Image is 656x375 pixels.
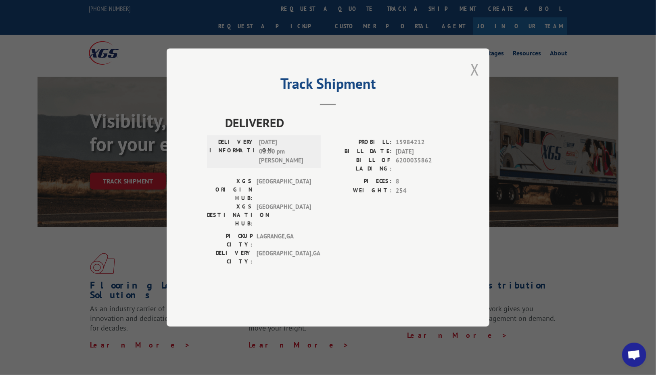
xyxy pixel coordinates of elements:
a: Open chat [622,343,646,367]
label: WEIGHT: [328,186,392,196]
h2: Track Shipment [207,78,449,93]
span: 15984212 [396,138,449,147]
label: XGS DESTINATION HUB: [207,202,253,228]
span: [GEOGRAPHIC_DATA] , GA [257,249,311,266]
span: 8 [396,177,449,186]
label: PICKUP CITY: [207,232,253,249]
label: BILL DATE: [328,147,392,156]
span: 254 [396,186,449,196]
label: PROBILL: [328,138,392,147]
span: 6200035862 [396,156,449,173]
span: [DATE] 03:00 pm [PERSON_NAME] [259,138,313,165]
span: LAGRANGE , GA [257,232,311,249]
span: [DATE] [396,147,449,156]
button: Close modal [470,59,479,80]
label: BILL OF LADING: [328,156,392,173]
label: XGS ORIGIN HUB: [207,177,253,202]
span: [GEOGRAPHIC_DATA] [257,177,311,202]
label: DELIVERY CITY: [207,249,253,266]
label: DELIVERY INFORMATION: [209,138,255,165]
span: DELIVERED [225,114,449,132]
label: PIECES: [328,177,392,186]
span: [GEOGRAPHIC_DATA] [257,202,311,228]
